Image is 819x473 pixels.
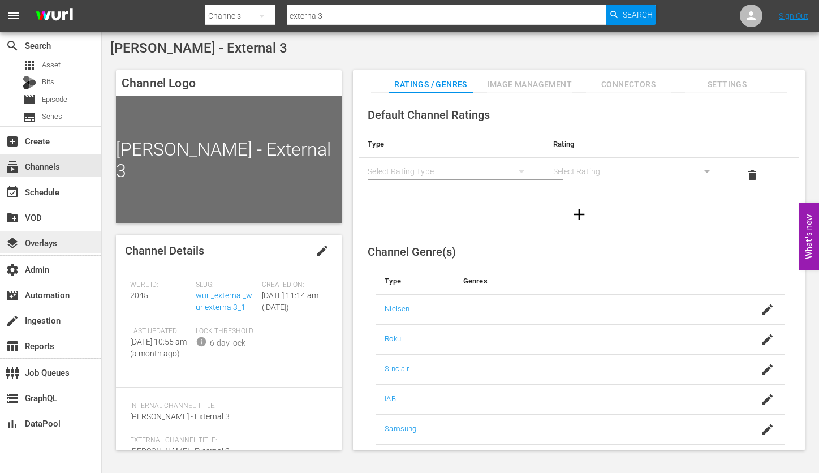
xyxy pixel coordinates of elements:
span: Default Channel Ratings [368,108,490,122]
span: Channel Genre(s) [368,245,456,259]
span: [DATE] 10:55 am (a month ago) [130,337,187,358]
span: Job Queues [6,366,19,380]
span: Search [623,5,653,25]
button: delete [739,162,766,189]
span: Asset [42,59,61,71]
span: Create [6,135,19,148]
div: 6-day lock [210,337,245,349]
a: Samsung [385,424,416,433]
span: [PERSON_NAME] - External 3 [130,446,230,455]
span: Channel Details [125,244,204,257]
span: menu [7,9,20,23]
span: [PERSON_NAME] - External 3 [110,40,287,56]
span: Lock Threshold: [196,327,256,336]
span: Episode [42,94,67,105]
a: Sign Out [779,11,808,20]
button: Open Feedback Widget [799,203,819,270]
span: Last Updated: [130,327,190,336]
span: Internal Channel Title: [130,402,322,411]
span: Schedule [6,186,19,199]
span: edit [316,244,329,257]
span: Channels [6,160,19,174]
span: Wurl ID: [130,281,190,290]
a: Nielsen [385,304,409,313]
span: Episode [23,93,36,106]
a: IAB [385,394,395,403]
span: info [196,336,207,347]
span: Series [23,110,36,124]
span: VOD [6,211,19,225]
span: [DATE] 11:14 am ([DATE]) [262,291,318,312]
span: [PERSON_NAME] - External 3 [130,412,230,421]
span: Overlays [6,236,19,250]
span: DataPool [6,417,19,431]
span: Reports [6,339,19,353]
span: Settings [685,78,770,92]
table: simple table [359,131,799,193]
span: Ratings / Genres [389,78,473,92]
span: Ingestion [6,314,19,328]
span: Bits [42,76,54,88]
h4: Channel Logo [116,70,342,96]
span: Image Management [487,78,572,92]
span: delete [745,169,759,182]
span: GraphQL [6,392,19,405]
button: edit [309,237,336,264]
th: Rating [544,131,730,158]
span: 2045 [130,291,148,300]
a: wurl_external_wurlexternal3_1 [196,291,252,312]
button: Search [606,5,656,25]
span: Admin [6,263,19,277]
span: Connectors [586,78,671,92]
th: Type [359,131,544,158]
img: ans4CAIJ8jUAAAAAAAAAAAAAAAAAAAAAAAAgQb4GAAAAAAAAAAAAAAAAAAAAAAAAJMjXAAAAAAAAAAAAAAAAAAAAAAAAgAT5G... [27,3,81,29]
th: Type [376,268,454,295]
th: Genres [454,268,742,295]
span: External Channel Title: [130,436,322,445]
span: Automation [6,289,19,302]
span: Search [6,39,19,53]
div: [PERSON_NAME] - External 3 [116,96,342,223]
span: Series [42,111,62,122]
a: Roku [385,334,401,343]
a: Sinclair [385,364,409,373]
div: Bits [23,76,36,89]
span: Asset [23,58,36,72]
span: Created On: [262,281,322,290]
span: Slug: [196,281,256,290]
